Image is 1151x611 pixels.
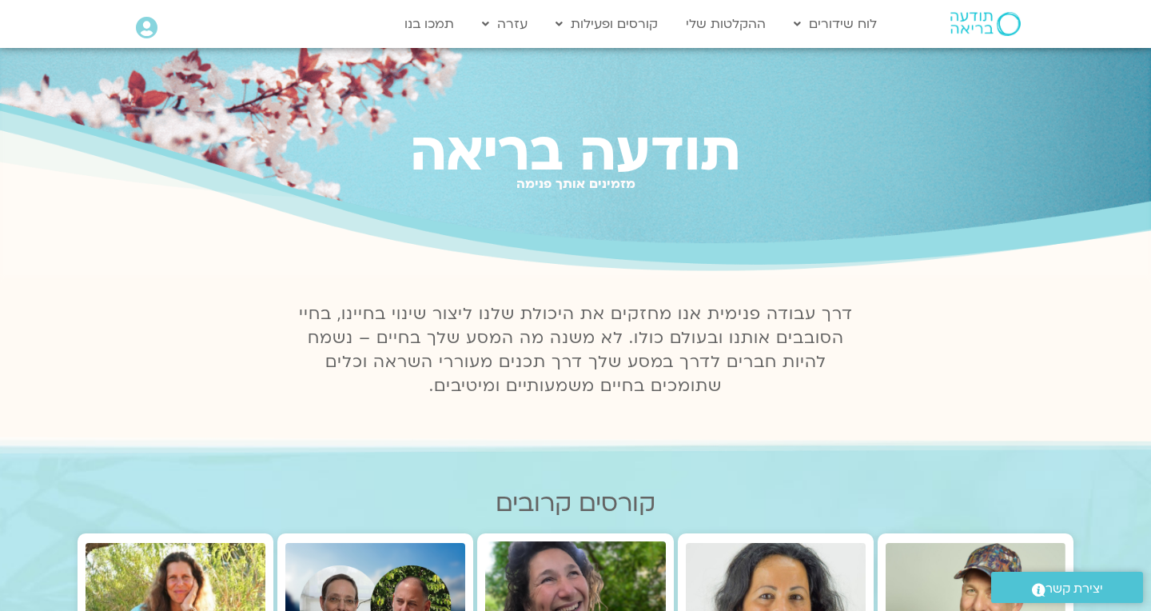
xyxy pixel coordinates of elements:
[289,302,862,398] p: דרך עבודה פנימית אנו מחזקים את היכולת שלנו ליצור שינוי בחיינו, בחיי הסובבים אותנו ובעולם כולו. לא...
[1045,578,1103,600] span: יצירת קשר
[474,9,536,39] a: עזרה
[786,9,885,39] a: לוח שידורים
[991,572,1143,603] a: יצירת קשר
[678,9,774,39] a: ההקלטות שלי
[950,12,1021,36] img: תודעה בריאה
[396,9,462,39] a: תמכו בנו
[548,9,666,39] a: קורסים ופעילות
[78,489,1073,517] h2: קורסים קרובים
